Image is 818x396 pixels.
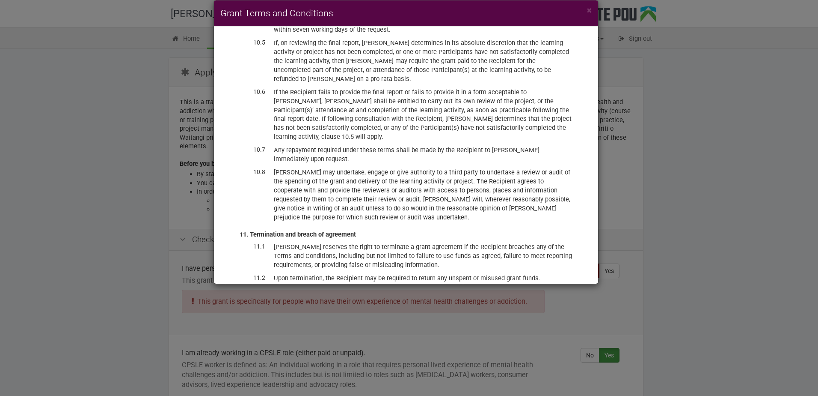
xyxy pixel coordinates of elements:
[240,274,265,282] dt: 11.2
[274,88,572,142] dd: If the Recipient fails to provide the final report or fails to provide it in a form acceptable to...
[240,88,265,96] dt: 10.6
[274,274,572,292] dd: Upon termination, the Recipient may be required to return any unspent or misused grant funds. [PE...
[274,243,572,270] dd: [PERSON_NAME] reserves the right to terminate a grant agreement if the Recipient breaches any of ...
[220,7,592,20] h4: Grant Terms and Conditions
[587,5,592,15] span: ×
[274,168,572,222] dd: [PERSON_NAME] may undertake, engage or give authority to a third party to undertake a review or a...
[274,146,572,164] dd: Any repayment required under these terms shall be made by the Recipient to [PERSON_NAME] immediat...
[240,231,572,238] div: 11. Termination and breach of agreement
[240,146,265,154] dt: 10.7
[240,39,265,47] dt: 10.5
[274,39,572,84] dd: If, on reviewing the final report, [PERSON_NAME] determines in its absolute discretion that the l...
[240,243,265,251] dt: 11.1
[587,6,592,15] button: Close
[240,168,265,177] dt: 10.8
